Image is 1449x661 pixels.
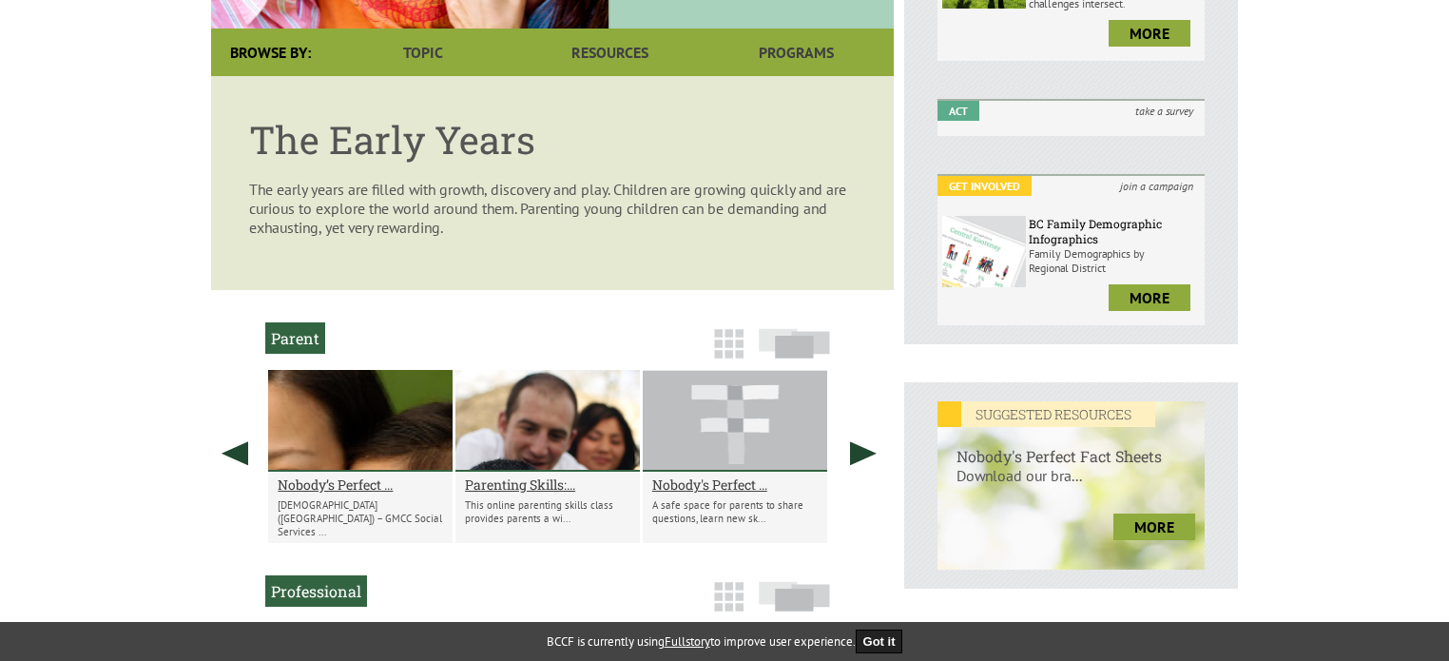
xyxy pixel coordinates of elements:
[708,338,749,368] a: Grid View
[1109,176,1205,196] i: join a campaign
[759,328,830,359] img: slide-icon.png
[856,630,903,653] button: Got it
[937,466,1205,504] p: Download our bra...
[704,29,890,76] a: Programs
[465,498,630,525] p: This online parenting skills class provides parents a wi...
[714,582,744,612] img: grid-icon.png
[278,498,443,538] p: [DEMOGRAPHIC_DATA] ([GEOGRAPHIC_DATA]) – GMCC Social Services ...
[265,322,325,354] h2: Parent
[708,591,749,621] a: Grid View
[211,29,330,76] div: Browse By:
[1109,284,1190,311] a: more
[759,581,830,612] img: slide-icon.png
[330,29,516,76] a: Topic
[268,370,453,543] li: Nobody’s Perfect Parenting Cantonese 廣東話
[753,591,836,621] a: Slide View
[1109,20,1190,47] a: more
[1124,101,1205,121] i: take a survey
[249,114,856,165] h1: The Early Years
[465,476,630,494] a: Parenting Skills:...
[937,176,1032,196] em: Get Involved
[652,498,818,525] p: A safe space for parents to share questions, learn new sk...
[937,101,979,121] em: Act
[714,329,744,359] img: grid-icon.png
[665,633,710,650] a: Fullstory
[249,180,856,237] p: The early years are filled with growth, discovery and play. Children are growing quickly and are ...
[265,575,367,607] h2: Professional
[1029,216,1200,246] h6: BC Family Demographic Infographics
[643,370,827,543] li: Nobody's Perfect Parent Group
[753,338,836,368] a: Slide View
[455,370,640,543] li: Parenting Skills: 0-5, 2
[652,476,818,494] a: Nobody's Perfect ...
[278,476,443,494] a: Nobody’s Perfect ...
[937,427,1205,466] h6: Nobody's Perfect Fact Sheets
[516,29,703,76] a: Resources
[1029,246,1200,275] p: Family Demographics by Regional District
[937,401,1155,427] em: SUGGESTED RESOURCES
[1113,514,1195,540] a: more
